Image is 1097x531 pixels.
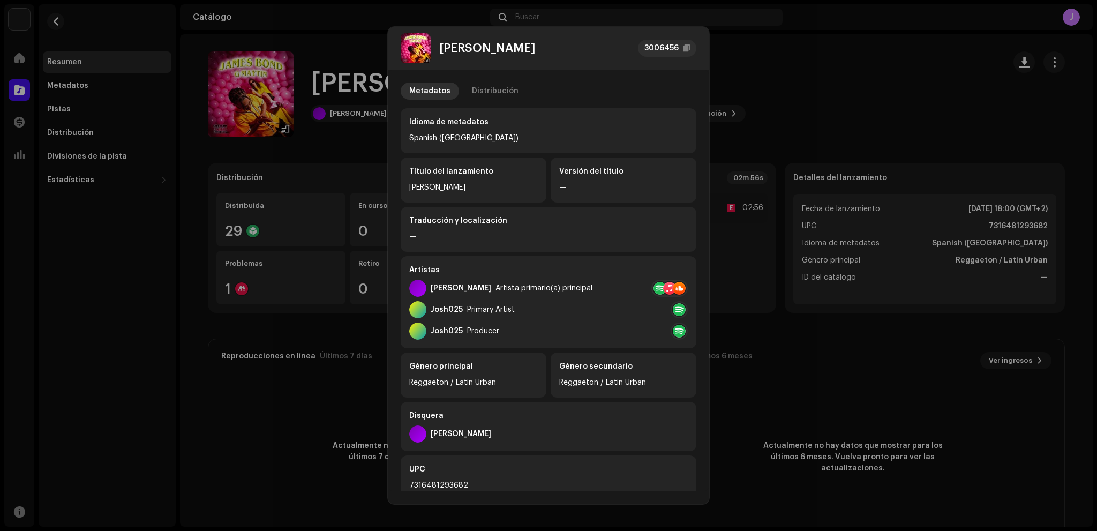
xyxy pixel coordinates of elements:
[409,361,538,372] div: Género principal
[409,83,450,100] div: Metadatos
[644,42,679,55] div: 3006456
[409,215,688,226] div: Traducción y localización
[409,376,538,389] div: Reggaeton / Latin Urban
[472,83,519,100] div: Distribución
[431,327,463,335] div: Josh025
[409,464,688,475] div: UPC
[559,166,688,177] div: Versión del título
[401,33,431,63] img: 30eadcbd-8182-45ca-8c42-cd5022e542ae
[431,430,491,438] div: [PERSON_NAME]
[409,117,688,128] div: Idioma de metadatos
[439,42,535,55] div: [PERSON_NAME]
[409,265,688,275] div: Artistas
[467,327,499,335] div: Producer
[431,305,463,314] div: Josh025
[409,166,538,177] div: Título del lanzamiento
[409,479,688,492] div: 7316481293682
[495,284,592,293] div: Artista primario(a) principal
[431,284,491,293] div: [PERSON_NAME]
[559,376,688,389] div: Reggaeton / Latin Urban
[409,230,688,243] div: —
[467,305,515,314] div: Primary Artist
[409,181,538,194] div: [PERSON_NAME]
[559,361,688,372] div: Género secundario
[559,181,688,194] div: —
[409,410,688,421] div: Disquera
[409,132,688,145] div: Spanish ([GEOGRAPHIC_DATA])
